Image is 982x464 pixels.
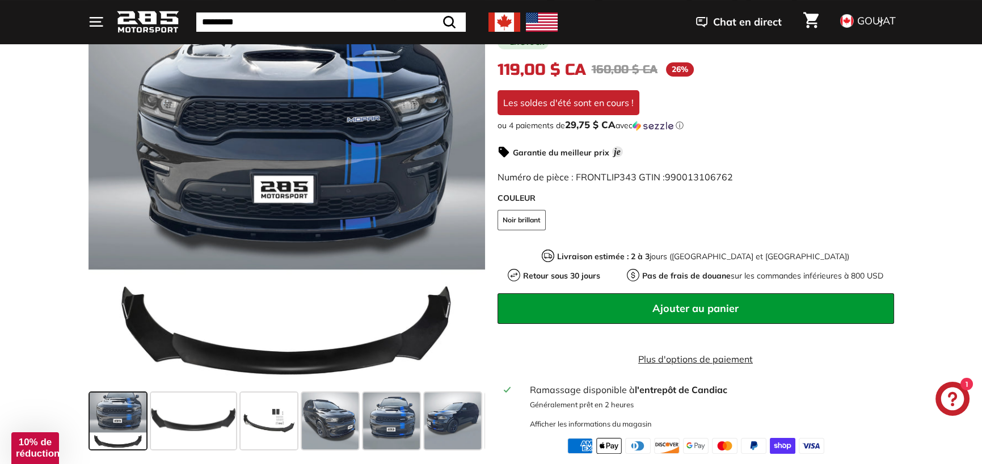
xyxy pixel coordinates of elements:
[932,382,973,419] inbox-online-store-chat: Chat de la boutique en ligne Shopify
[652,302,739,315] font: Ajouter au panier
[117,9,179,36] img: Logo_285_Motorsport_aérodynamique_composants
[530,400,634,409] font: Généralement prêt en 2 heures
[16,437,60,459] font: 10% de réduction
[857,14,896,27] font: GOUJAT
[498,193,536,203] font: COULEUR
[567,438,593,454] img: american_express
[731,271,883,281] font: sur les commandes inférieures à 800 USD
[498,171,665,183] font: Numéro de pièce : FRONTLIP343 GTIN :
[683,438,709,454] img: google_pay
[530,419,652,428] font: Afficher les informations du magasin
[796,3,825,41] a: Panier
[616,120,633,130] font: avec
[503,97,634,108] font: Les soldes d'été sont en cours !
[614,147,621,157] font: je
[498,60,586,79] font: 119,00 $ CA
[523,271,600,281] font: Retour sous 30 jours
[498,293,894,324] button: Ajouter au panier
[498,352,894,366] a: Plus d'options de paiement
[625,438,651,454] img: diners_club
[713,15,782,28] font: Chat en direct
[513,147,609,158] font: Garantie du meilleur prix
[565,119,616,130] font: 29,75 $ CA
[654,438,680,454] img: découvrir
[741,438,766,454] img: PayPal
[498,120,894,131] div: ou 4 paiements de29,75 $ CAavecSezzle Cliquez pour en savoir plus sur Sezzle
[635,384,727,395] font: l'entrepôt de Candiac
[530,384,635,395] font: Ramassage disponible à
[592,62,658,77] font: 160,00 $ CA
[638,353,753,365] font: Plus d'options de paiement
[681,8,796,36] button: Chat en direct
[642,271,731,281] font: Pas de frais de douane
[672,64,688,74] font: 26%
[770,438,795,454] img: shopify_pay
[712,438,737,454] img: maître
[596,438,622,454] img: Apple Pay
[799,438,824,454] img: Visa
[498,120,565,130] font: ou 4 paiements de
[676,120,684,130] font: ⓘ
[665,171,733,183] font: 990013106762
[650,251,849,261] font: jours ([GEOGRAPHIC_DATA] et [GEOGRAPHIC_DATA])
[11,432,59,464] div: 10% de réduction
[196,12,466,32] input: Recherche
[557,251,650,261] font: Livraison estimée : 2 à 3
[633,121,673,131] img: Sezzle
